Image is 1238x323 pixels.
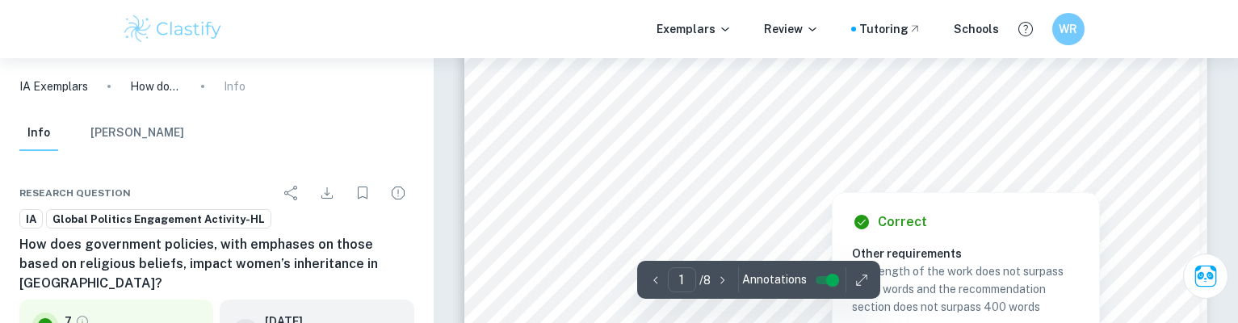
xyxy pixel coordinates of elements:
p: How does government policies, with emphases on those based on religious beliefs, impact women’s i... [130,78,182,95]
div: Share [275,177,308,209]
h6: WR [1059,20,1077,38]
h6: How does government policies, with emphases on those based on religious beliefs, impact women’s i... [19,235,414,293]
p: The length of the work does not surpass 2000 words and the recommendation section does not surpas... [852,262,1080,316]
a: Schools [954,20,999,38]
h6: Correct [878,212,927,232]
span: IA [20,212,42,228]
div: Download [311,177,343,209]
button: WR [1052,13,1085,45]
div: Report issue [382,177,414,209]
span: Annotations [742,271,807,288]
a: IA [19,209,43,229]
button: Info [19,115,58,151]
p: / 8 [699,271,711,289]
button: [PERSON_NAME] [90,115,184,151]
span: inheritance in [GEOGRAPHIC_DATA]? [762,97,972,111]
a: Global Politics Engagement Activity-HL [46,209,271,229]
span: Word count recommenda)on: 396 [741,179,931,193]
a: IA Exemplars [19,78,88,95]
p: Review [764,20,819,38]
a: Tutoring [859,20,921,38]
span: How does government policies, with emphases on those based on religious beliefs, impact women9s [560,80,1112,94]
button: Ask Clai [1183,254,1228,299]
img: Clastify logo [122,13,225,45]
h6: Other requirements [852,245,1093,262]
p: Exemplars [657,20,732,38]
span: Global Politics Engagement Activity-HL [47,212,271,228]
p: Info [224,78,246,95]
span: Research question [19,186,131,200]
div: Bookmark [346,177,379,209]
button: Help and Feedback [1012,15,1039,43]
